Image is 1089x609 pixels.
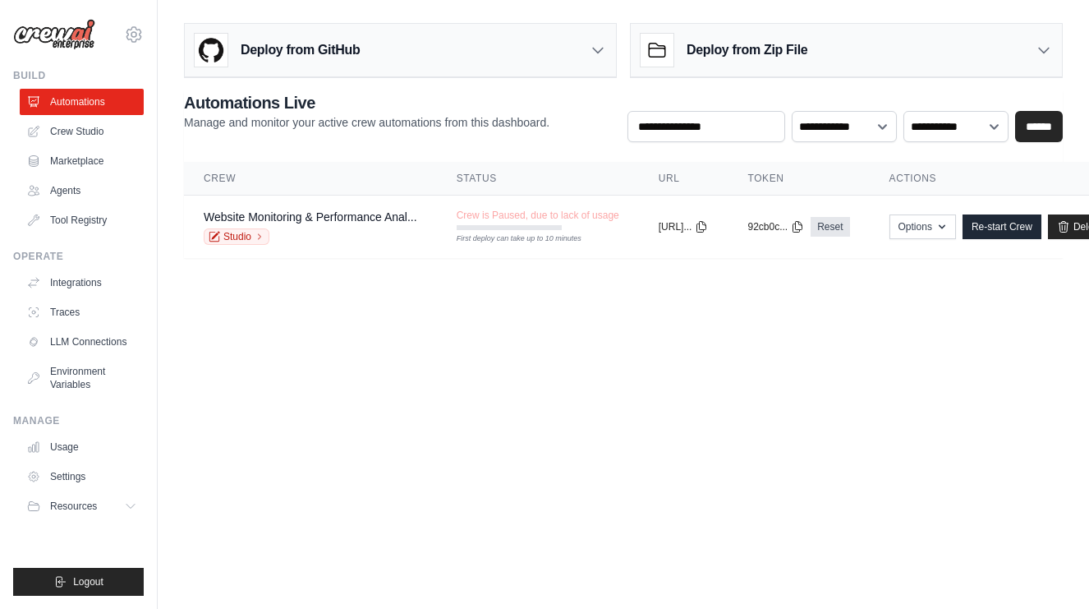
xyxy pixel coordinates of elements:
[13,19,95,50] img: Logo
[195,34,227,67] img: GitHub Logo
[20,89,144,115] a: Automations
[963,215,1041,239] a: Re-start Crew
[13,414,144,427] div: Manage
[20,118,144,145] a: Crew Studio
[20,270,144,296] a: Integrations
[50,500,97,513] span: Resources
[687,40,807,60] h3: Deploy from Zip File
[184,162,437,196] th: Crew
[747,220,804,233] button: 92cb0c...
[20,329,144,355] a: LLM Connections
[184,91,549,114] h2: Automations Live
[241,40,360,60] h3: Deploy from GitHub
[20,207,144,233] a: Tool Registry
[639,162,728,196] th: URL
[1007,530,1089,609] iframe: Chat Widget
[889,215,956,239] button: Options
[20,178,144,204] a: Agents
[204,228,269,245] a: Studio
[20,434,144,460] a: Usage
[20,148,144,174] a: Marketplace
[457,209,619,222] span: Crew is Paused, due to lack of usage
[13,250,144,263] div: Operate
[20,464,144,490] a: Settings
[437,162,639,196] th: Status
[811,217,849,237] a: Reset
[20,299,144,325] a: Traces
[204,210,417,224] a: Website Monitoring & Performance Anal...
[457,233,562,245] div: First deploy can take up to 10 minutes
[13,568,144,596] button: Logout
[184,114,549,131] p: Manage and monitor your active crew automations from this dashboard.
[20,358,144,398] a: Environment Variables
[728,162,869,196] th: Token
[13,69,144,82] div: Build
[73,575,103,588] span: Logout
[20,493,144,519] button: Resources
